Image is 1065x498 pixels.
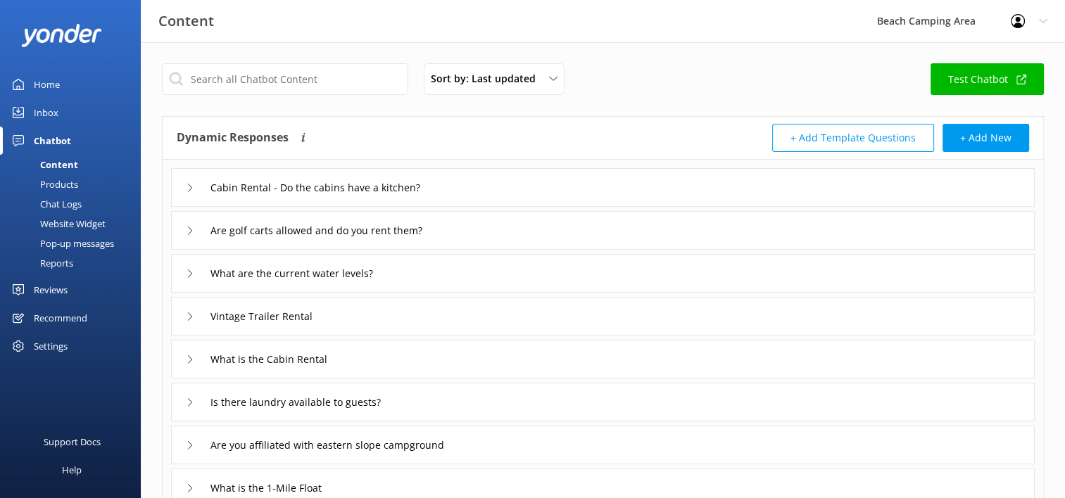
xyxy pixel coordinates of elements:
a: Chat Logs [8,194,141,214]
div: Settings [34,332,68,360]
div: Support Docs [44,428,101,456]
div: Home [34,70,60,98]
div: Website Widget [8,214,106,234]
div: Reports [8,253,73,273]
button: + Add Template Questions [772,124,934,152]
span: Sort by: Last updated [431,71,544,87]
button: + Add New [943,124,1029,152]
div: Pop-up messages [8,234,114,253]
div: Chatbot [34,127,71,155]
div: Reviews [34,276,68,304]
div: Chat Logs [8,194,82,214]
div: Help [62,456,82,484]
div: Recommend [34,304,87,332]
a: Website Widget [8,214,141,234]
input: Search all Chatbot Content [162,63,408,95]
a: Products [8,174,141,194]
h4: Dynamic Responses [177,124,289,152]
h3: Content [158,10,214,32]
a: Test Chatbot [931,63,1044,95]
a: Pop-up messages [8,234,141,253]
div: Content [8,155,78,174]
a: Content [8,155,141,174]
div: Inbox [34,98,58,127]
div: Products [8,174,78,194]
a: Reports [8,253,141,273]
img: yonder-white-logo.png [21,24,102,47]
